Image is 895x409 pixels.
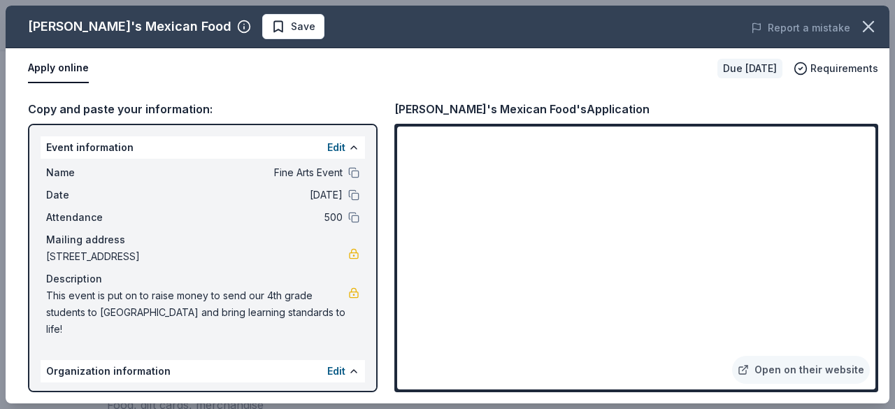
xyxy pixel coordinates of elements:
[46,231,359,248] div: Mailing address
[46,164,140,181] span: Name
[46,248,348,265] span: [STREET_ADDRESS]
[28,54,89,83] button: Apply online
[810,60,878,77] span: Requirements
[140,388,343,405] span: Literacy First Charter Schools
[140,209,343,226] span: 500
[751,20,850,36] button: Report a mistake
[717,59,782,78] div: Due [DATE]
[28,100,378,118] div: Copy and paste your information:
[46,209,140,226] span: Attendance
[291,18,315,35] span: Save
[327,363,345,380] button: Edit
[794,60,878,77] button: Requirements
[46,187,140,203] span: Date
[41,136,365,159] div: Event information
[140,187,343,203] span: [DATE]
[732,356,870,384] a: Open on their website
[327,139,345,156] button: Edit
[46,287,348,338] span: This event is put on to raise money to send our 4th grade students to [GEOGRAPHIC_DATA] and bring...
[140,164,343,181] span: Fine Arts Event
[394,100,650,118] div: [PERSON_NAME]'s Mexican Food's Application
[262,14,324,39] button: Save
[46,271,359,287] div: Description
[46,388,140,405] span: Name
[41,360,365,382] div: Organization information
[28,15,231,38] div: [PERSON_NAME]'s Mexican Food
